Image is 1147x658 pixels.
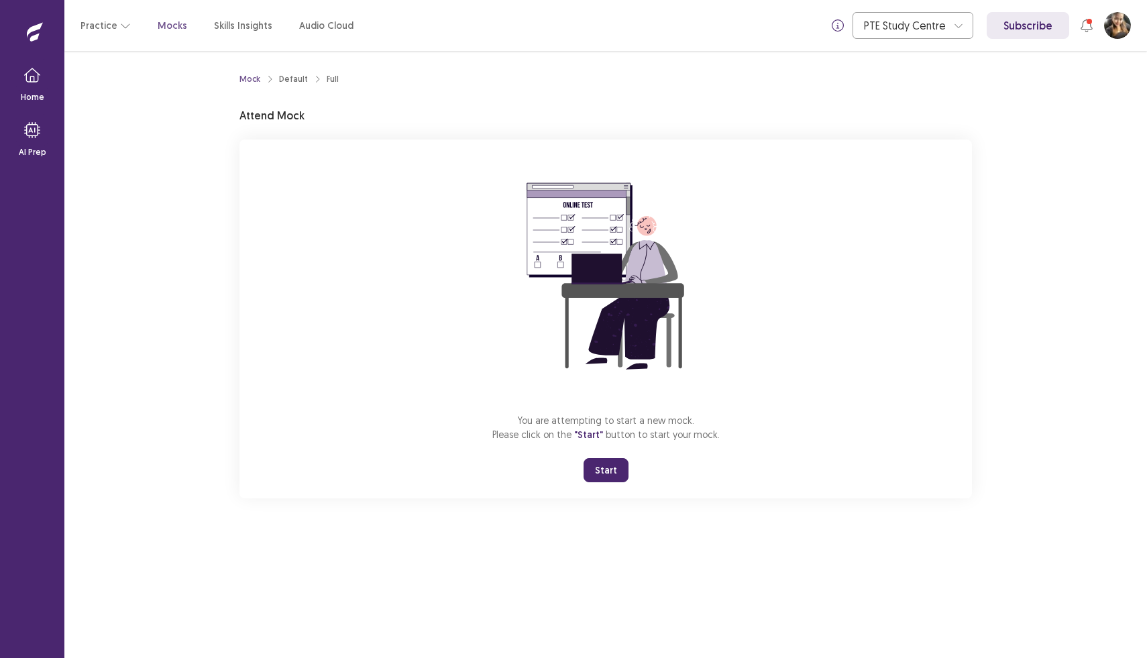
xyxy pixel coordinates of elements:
a: Mocks [158,19,187,33]
p: Home [21,91,44,103]
p: AI Prep [19,146,46,158]
a: Skills Insights [214,19,272,33]
button: info [826,13,850,38]
span: "Start" [574,429,603,441]
button: Practice [80,13,131,38]
div: PTE Study Centre [864,13,947,38]
img: attend-mock [485,156,726,397]
a: Subscribe [987,12,1069,39]
a: Audio Cloud [299,19,353,33]
a: Mock [239,73,260,85]
nav: breadcrumb [239,73,339,85]
button: User Profile Image [1104,12,1131,39]
div: Full [327,73,339,85]
p: Attend Mock [239,107,305,123]
p: You are attempting to start a new mock. Please click on the button to start your mock. [492,413,720,442]
button: Start [584,458,629,482]
div: Default [279,73,308,85]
